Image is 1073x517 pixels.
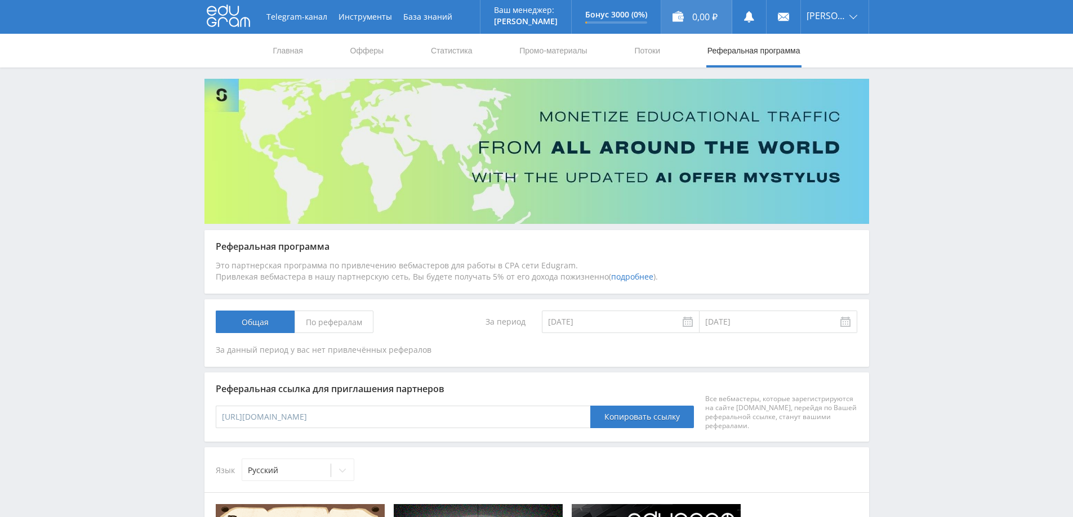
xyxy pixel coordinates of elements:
[295,311,373,333] span: По рефералам
[518,34,588,68] a: Промо-материалы
[216,458,858,481] div: Язык
[633,34,661,68] a: Потоки
[216,260,858,282] div: Это партнерская программа по привлечению вебмастеров для работы в CPA сети Edugram. Привлекая веб...
[433,311,531,333] div: За период
[430,34,474,68] a: Статистика
[706,34,802,68] a: Реферальная программа
[204,79,869,224] img: Banner
[585,10,647,19] p: Бонус 3000 (0%)
[609,271,658,282] span: ( ).
[216,241,858,251] div: Реферальная программа
[216,384,858,394] div: Реферальная ссылка для приглашения партнеров
[494,6,558,15] p: Ваш менеджер:
[590,406,694,428] button: Копировать ссылку
[349,34,385,68] a: Офферы
[807,11,846,20] span: [PERSON_NAME]
[216,311,295,333] span: Общая
[494,17,558,26] p: [PERSON_NAME]
[705,394,857,430] div: Все вебмастеры, которые зарегистрируются на сайте [DOMAIN_NAME], перейдя по Вашей реферальной ссы...
[272,34,304,68] a: Главная
[611,271,653,282] a: подробнее
[216,344,858,356] div: За данный период у вас нет привлечённых рефералов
